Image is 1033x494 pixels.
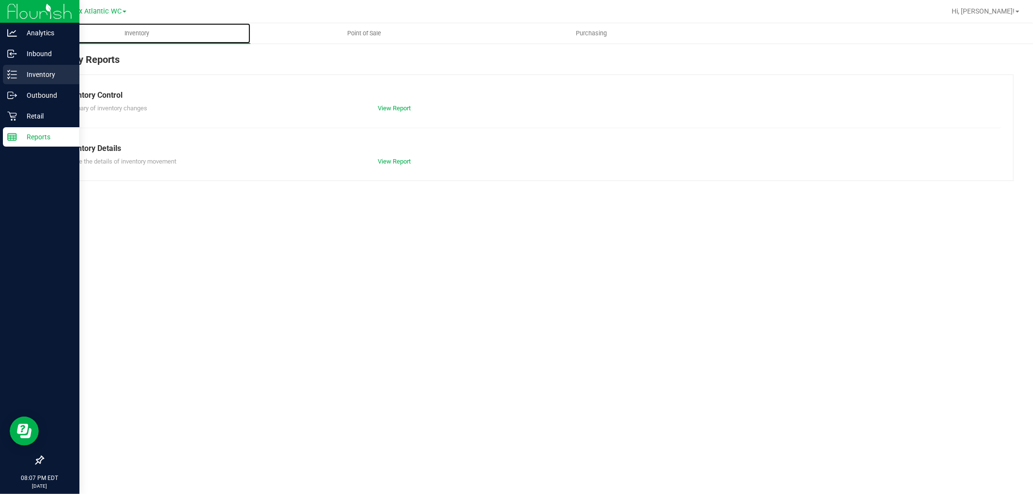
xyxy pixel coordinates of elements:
span: Inventory [111,29,162,38]
div: Inventory Control [62,90,994,101]
inline-svg: Outbound [7,90,17,100]
p: Retail [17,110,75,122]
span: Point of Sale [334,29,394,38]
iframe: Resource center [10,417,39,446]
p: 08:07 PM EDT [4,474,75,482]
inline-svg: Retail [7,111,17,121]
a: Point of Sale [250,23,478,44]
span: Purchasing [563,29,620,38]
a: View Report [378,158,411,165]
p: Inbound [17,48,75,60]
p: Reports [17,131,75,143]
div: Inventory Reports [43,52,1014,75]
inline-svg: Inventory [7,70,17,79]
div: Inventory Details [62,143,994,154]
span: Explore the details of inventory movement [62,158,176,165]
span: Summary of inventory changes [62,105,147,112]
span: Jax Atlantic WC [71,7,122,15]
inline-svg: Inbound [7,49,17,59]
inline-svg: Analytics [7,28,17,38]
a: View Report [378,105,411,112]
span: Hi, [PERSON_NAME]! [952,7,1015,15]
inline-svg: Reports [7,132,17,142]
p: [DATE] [4,482,75,490]
a: Inventory [23,23,250,44]
p: Outbound [17,90,75,101]
p: Inventory [17,69,75,80]
p: Analytics [17,27,75,39]
a: Purchasing [478,23,705,44]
